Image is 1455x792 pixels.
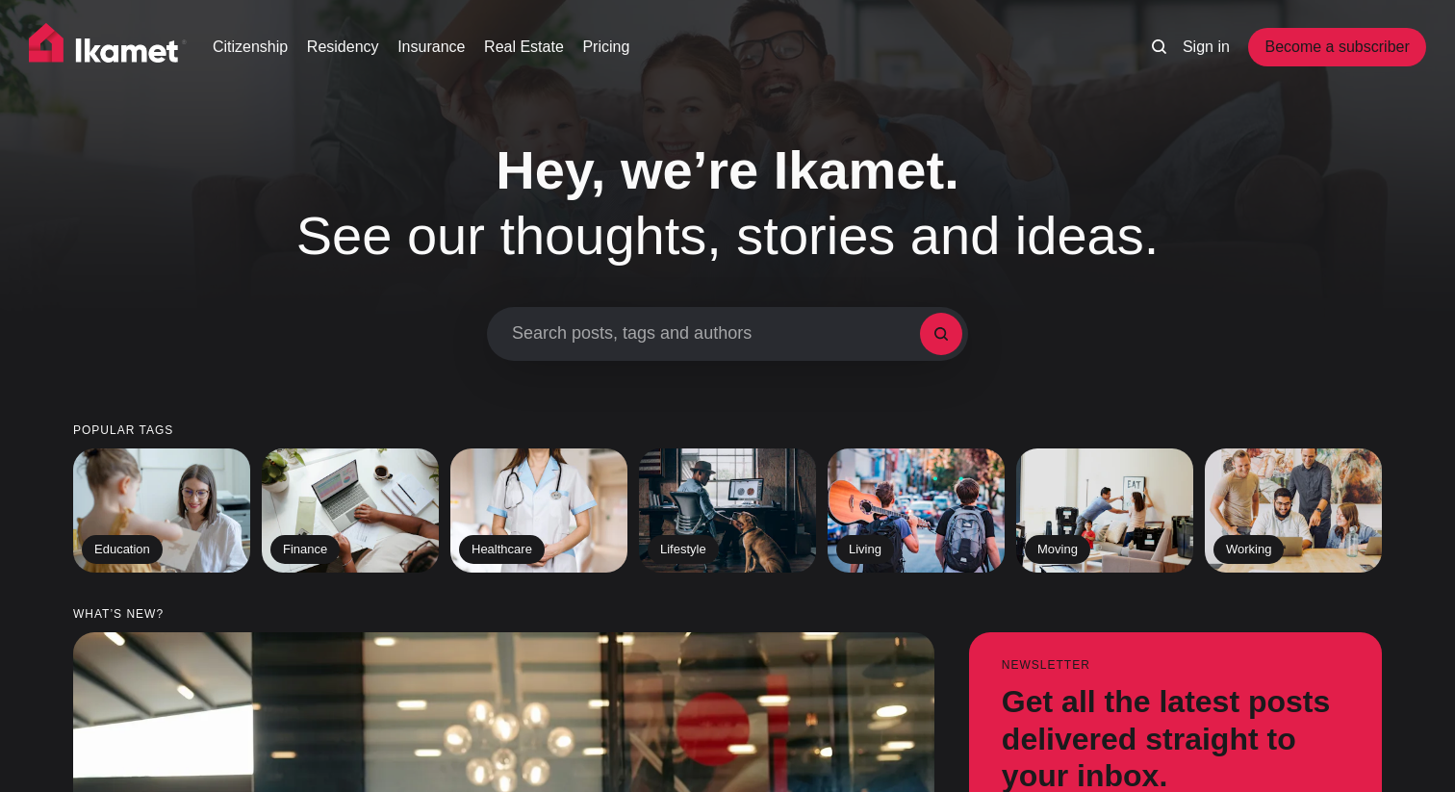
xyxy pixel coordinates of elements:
a: Working [1205,448,1382,573]
h2: Healthcare [459,535,545,564]
a: Insurance [397,36,465,59]
a: Lifestyle [639,448,816,573]
a: Moving [1016,448,1193,573]
small: What’s new? [73,608,1382,621]
a: Residency [307,36,379,59]
h1: See our thoughts, stories and ideas. [237,138,1218,267]
a: Pricing [582,36,629,59]
a: Citizenship [213,36,288,59]
h2: Living [836,535,894,564]
a: Education [73,448,250,573]
a: Living [828,448,1005,573]
span: Search posts, tags and authors [512,323,920,345]
img: Ikamet home [29,23,187,71]
small: Popular tags [73,424,1382,437]
a: Real Estate [484,36,564,59]
h2: Working [1213,535,1284,564]
a: Sign in [1183,36,1230,59]
h2: Education [82,535,163,564]
h2: Finance [270,535,340,564]
h2: Moving [1025,535,1090,564]
small: Newsletter [1002,659,1349,672]
h2: Lifestyle [648,535,719,564]
a: Become a subscriber [1248,28,1425,66]
span: Hey, we’re Ikamet. [496,140,958,200]
a: Healthcare [450,448,627,573]
a: Finance [262,448,439,573]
